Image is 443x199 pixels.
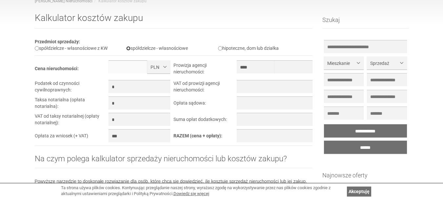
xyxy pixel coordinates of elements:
label: spółdzielcze - własnościowe z KW [35,46,108,51]
h3: Najnowsze oferty [322,172,409,184]
label: spółdzielcze - własnościowe [126,46,188,51]
td: Podatek od czynności cywilnoprawnych: [35,80,109,96]
button: Mieszkanie [324,56,364,70]
span: Sprzedaż [370,60,398,67]
b: RAZEM (cena + opłaty): [173,133,222,138]
a: Akceptuję [347,187,371,196]
td: Opłata sądowa: [173,96,236,113]
td: Prowizja agencji nieruchomości: [173,60,236,80]
button: Sprzedaż [367,56,407,70]
td: VAT od prowizji agencji nieruchomości: [173,80,236,96]
div: Ta strona używa plików cookies. Kontynuując przeglądanie naszej strony, wyrażasz zgodę na wykorzy... [61,185,344,197]
h2: Na czym polega kalkulator sprzedaży nieruchomości lub kosztów zakupu? [35,154,313,168]
h3: Szukaj [322,17,409,29]
a: Dowiedz się więcej [173,191,209,196]
td: VAT od taksy notarialnej (opłaty notarialnej): [35,113,109,129]
b: Przedmiot sprzedaży: [35,39,80,44]
p: Powyższe narzędzie to doskonałe rozwiązanie dla osób, które chcą się dowiedzieć, ile kosztuje spr... [35,178,313,191]
label: hipoteczne, dom lub działka [218,46,279,51]
span: PLN [151,64,162,70]
td: Opłata za wniosek (+ VAT) [35,129,109,146]
input: spółdzielcze - własnościowe z KW [35,46,39,50]
input: spółdzielcze - własnościowe [126,46,131,50]
td: Taksa notarialna (opłata notarialna): [35,96,109,113]
input: hipoteczne, dom lub działka [218,46,222,50]
td: Suma opłat dodatkowych: [173,113,236,129]
button: PLN [147,60,170,73]
span: Mieszkanie [327,60,355,67]
h1: Kalkulator kosztów zakupu [35,13,313,29]
b: Cena nieruchomości: [35,66,79,71]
